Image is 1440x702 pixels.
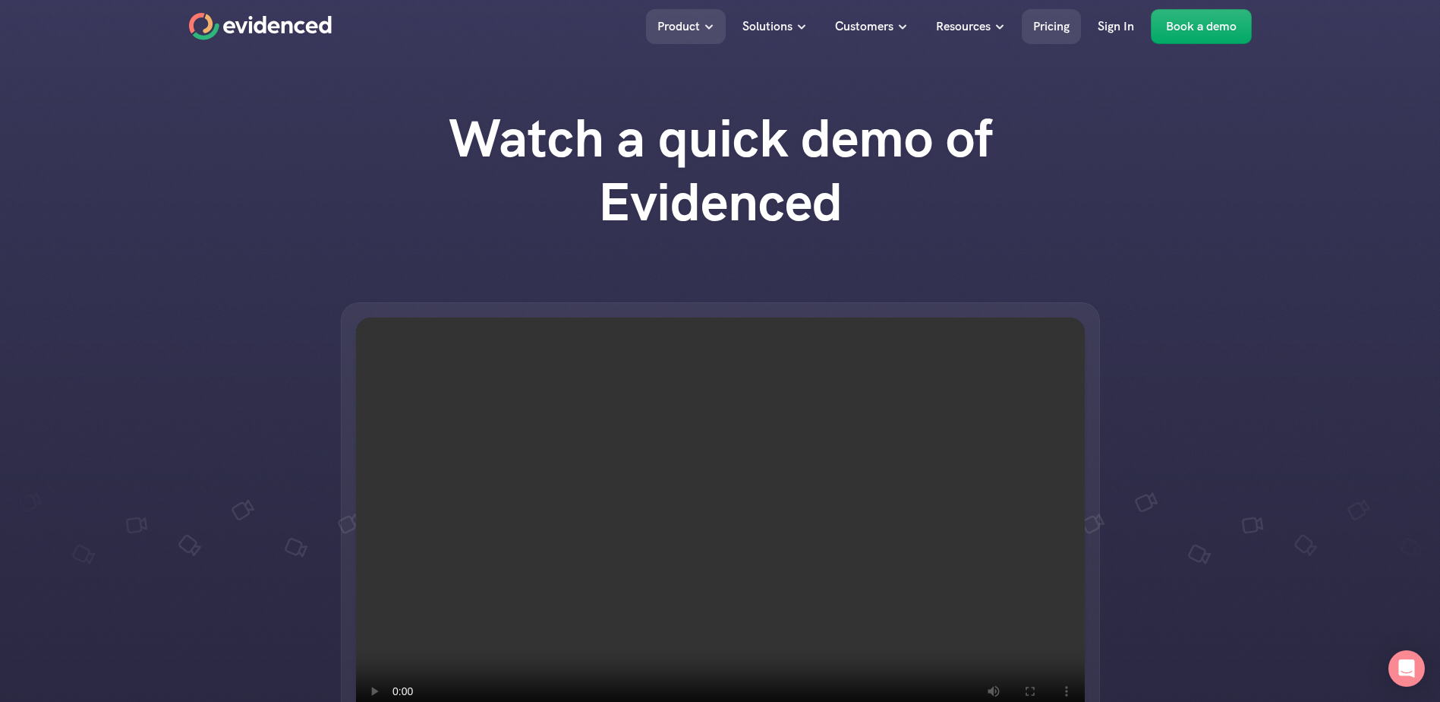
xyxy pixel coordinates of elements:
a: Home [189,13,332,40]
p: Sign In [1098,17,1134,36]
h1: Watch a quick demo of Evidenced [417,106,1024,234]
p: Solutions [742,17,792,36]
p: Product [657,17,700,36]
p: Book a demo [1166,17,1237,36]
a: Book a demo [1151,9,1252,44]
p: Customers [835,17,893,36]
div: Open Intercom Messenger [1388,650,1425,687]
p: Pricing [1033,17,1070,36]
p: Resources [936,17,991,36]
a: Sign In [1086,9,1145,44]
a: Pricing [1022,9,1081,44]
